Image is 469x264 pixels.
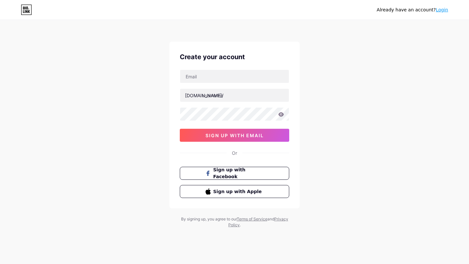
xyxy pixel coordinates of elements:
button: sign up with email [180,129,289,142]
span: Sign up with Facebook [213,166,264,180]
button: Sign up with Apple [180,185,289,198]
div: [DOMAIN_NAME]/ [185,92,223,99]
div: Already have an account? [377,7,448,13]
div: Create your account [180,52,289,62]
a: Terms of Service [237,217,267,221]
span: sign up with email [206,133,264,138]
input: Email [180,70,289,83]
div: By signing up, you agree to our and . [179,216,290,228]
a: Login [436,7,448,12]
span: Sign up with Apple [213,188,264,195]
input: username [180,89,289,102]
div: Or [232,150,237,156]
button: Sign up with Facebook [180,167,289,180]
